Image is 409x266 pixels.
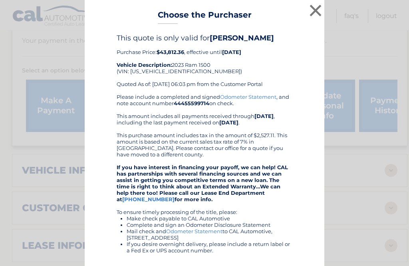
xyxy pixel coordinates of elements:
li: Make check payable to CAL Automotive [127,215,292,222]
b: 44455599714 [174,100,209,106]
h4: This quote is only valid for [117,34,292,42]
li: Complete and sign an Odometer Disclosure Statement [127,222,292,228]
button: × [308,2,324,18]
li: If you desire overnight delivery, please include a return label or a Fed Ex or UPS account number. [127,241,292,254]
h3: Choose the Purchaser [158,10,252,24]
b: [PERSON_NAME] [210,34,274,42]
b: [DATE] [219,119,238,126]
li: Mail check and to CAL Automotive, [STREET_ADDRESS] [127,228,292,241]
b: [DATE] [254,113,274,119]
a: Odometer Statement [220,94,276,100]
a: [PHONE_NUMBER] [122,196,175,202]
b: $43,812.36 [157,49,184,55]
b: [DATE] [222,49,241,55]
strong: If you have interest in financing your payoff, we can help! CAL has partnerships with several fin... [117,164,288,202]
div: Purchase Price: , effective until 2023 Ram 1500 (VIN: [US_VEHICLE_IDENTIFICATION_NUMBER]) Quoted ... [117,34,292,94]
strong: Vehicle Description: [117,62,172,68]
a: Odometer Statement [166,228,222,234]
